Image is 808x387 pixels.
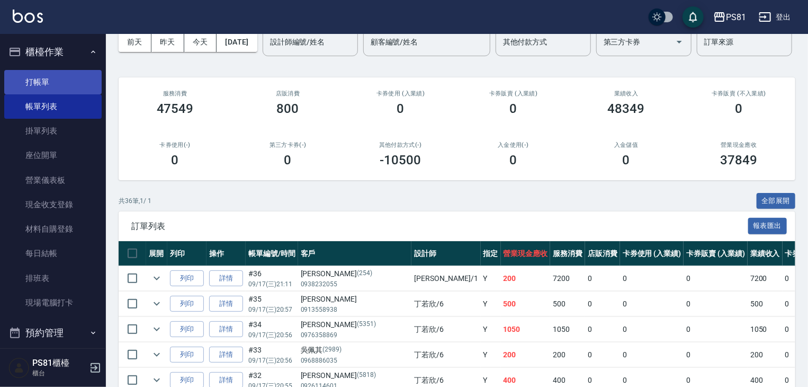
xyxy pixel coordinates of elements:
h2: 業績收入 [582,90,670,97]
th: 列印 [167,241,207,266]
h2: 店販消費 [244,90,331,97]
td: 0 [620,266,684,291]
button: expand row [149,347,165,363]
p: (5818) [357,370,376,381]
div: 吳佩其 [301,345,409,356]
img: Person [8,357,30,379]
h3: 0 [623,153,630,168]
td: 丁若欣 /6 [411,342,480,367]
a: 掛單列表 [4,119,102,143]
td: 0 [620,292,684,316]
p: 0976358869 [301,330,409,340]
h3: 0 [735,101,743,116]
h3: -10500 [380,153,421,168]
h3: 服務消費 [131,90,219,97]
td: 0 [684,266,748,291]
td: Y [481,292,501,316]
a: 現場電腦打卡 [4,291,102,315]
td: 0 [585,266,620,291]
td: 0 [585,317,620,342]
button: Open [671,33,688,50]
button: 昨天 [151,32,184,52]
td: 7200 [550,266,585,291]
th: 展開 [146,241,167,266]
td: 500 [550,292,585,316]
td: 0 [684,317,748,342]
p: 0913558938 [301,305,409,314]
p: 09/17 (三) 21:11 [248,279,295,289]
th: 服務消費 [550,241,585,266]
td: 1050 [501,317,551,342]
td: 200 [550,342,585,367]
a: 營業儀表板 [4,168,102,192]
button: expand row [149,321,165,337]
th: 設計師 [411,241,480,266]
button: 列印 [170,296,204,312]
h2: 卡券販賣 (不入業績) [695,90,783,97]
td: 1050 [550,317,585,342]
h3: 0 [284,153,292,168]
a: 詳情 [209,270,243,287]
button: 列印 [170,270,204,287]
td: 1050 [748,317,783,342]
td: 200 [501,266,551,291]
td: 0 [620,317,684,342]
p: 共 36 筆, 1 / 1 [119,196,151,206]
button: 全部展開 [757,193,796,209]
th: 卡券使用 (入業績) [620,241,684,266]
button: 預約管理 [4,319,102,347]
button: 報表及分析 [4,347,102,374]
td: 0 [585,292,620,316]
p: (254) [357,268,372,279]
td: 0 [585,342,620,367]
button: [DATE] [217,32,257,52]
td: 0 [620,342,684,367]
td: 0 [684,292,748,316]
td: #33 [246,342,298,367]
h2: 卡券販賣 (入業績) [470,90,557,97]
td: #34 [246,317,298,342]
button: PS81 [709,6,750,28]
td: Y [481,342,501,367]
td: #35 [246,292,298,316]
td: [PERSON_NAME] /1 [411,266,480,291]
a: 現金收支登錄 [4,192,102,217]
a: 詳情 [209,347,243,363]
h3: 0 [172,153,179,168]
h3: 47549 [157,101,194,116]
h2: 卡券使用 (入業績) [357,90,444,97]
a: 帳單列表 [4,94,102,119]
td: 0 [684,342,748,367]
th: 操作 [207,241,246,266]
h3: 0 [510,101,517,116]
button: 今天 [184,32,217,52]
td: Y [481,266,501,291]
button: 列印 [170,321,204,338]
p: (5351) [357,319,376,330]
h2: 入金使用(-) [470,142,557,148]
button: save [683,6,704,28]
h2: 其他付款方式(-) [357,142,444,148]
a: 詳情 [209,296,243,312]
td: 500 [501,292,551,316]
img: Logo [13,10,43,23]
td: Y [481,317,501,342]
button: 列印 [170,347,204,363]
th: 客戶 [298,241,412,266]
div: [PERSON_NAME] [301,370,409,381]
p: 09/17 (三) 20:57 [248,305,295,314]
h3: 800 [277,101,299,116]
div: [PERSON_NAME] [301,294,409,305]
td: #36 [246,266,298,291]
button: expand row [149,296,165,312]
th: 帳單編號/時間 [246,241,298,266]
h5: PS81櫃檯 [32,358,86,368]
h3: 0 [510,153,517,168]
h3: 37849 [721,153,758,168]
p: 09/17 (三) 20:56 [248,330,295,340]
button: 前天 [119,32,151,52]
a: 材料自購登錄 [4,217,102,241]
p: 0938232055 [301,279,409,289]
th: 卡券販賣 (入業績) [684,241,748,266]
h2: 卡券使用(-) [131,142,219,148]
